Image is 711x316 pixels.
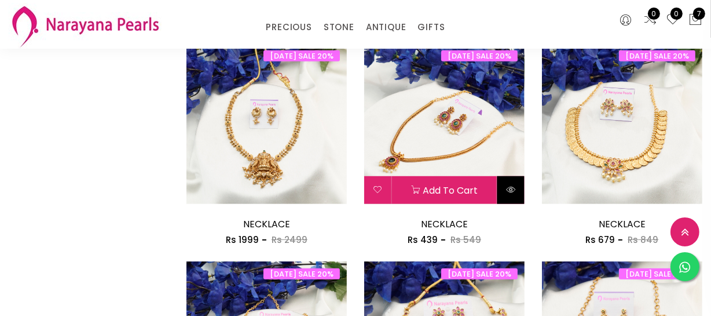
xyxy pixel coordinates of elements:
[670,8,683,20] span: 0
[648,8,660,20] span: 0
[263,268,340,279] span: [DATE] SALE 20%
[263,50,340,61] span: [DATE] SALE 20%
[441,50,518,61] span: [DATE] SALE 20%
[628,234,658,246] span: Rs 849
[243,217,290,231] a: NECKLACE
[408,234,438,246] span: Rs 439
[688,13,702,28] button: 7
[226,234,259,246] span: Rs 1999
[666,13,680,28] a: 0
[643,13,657,28] a: 0
[272,234,307,246] span: Rs 2499
[324,19,354,36] a: STONE
[421,217,468,231] a: NECKLACE
[497,176,525,204] button: Quick View
[599,217,646,231] a: NECKLACE
[619,268,695,279] span: [DATE] SALE 20%
[585,234,615,246] span: Rs 679
[364,176,391,204] button: Add to wishlist
[366,19,406,36] a: ANTIQUE
[417,19,445,36] a: GIFTS
[441,268,518,279] span: [DATE] SALE 20%
[450,234,481,246] span: Rs 549
[619,50,695,61] span: [DATE] SALE 20%
[392,176,497,204] button: Add to cart
[693,8,705,20] span: 7
[266,19,311,36] a: PRECIOUS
